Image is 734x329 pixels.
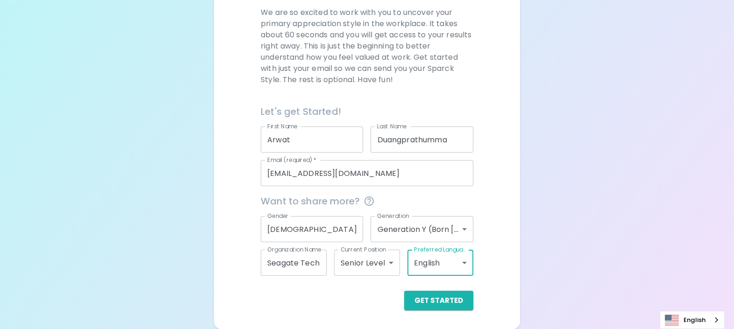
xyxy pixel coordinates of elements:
label: Generation [377,212,409,220]
div: Generation Y (Born [DEMOGRAPHIC_DATA] - [DEMOGRAPHIC_DATA]) [371,216,473,242]
div: English [407,250,473,276]
a: English [660,311,724,329]
label: Email (required) [267,156,317,164]
p: We are so excited to work with you to uncover your primary appreciation style in the workplace. I... [261,7,473,85]
div: Language [660,311,725,329]
label: Organization Name [267,245,321,253]
label: Current Position [341,245,386,253]
h6: Let's get Started! [261,104,473,119]
div: Senior Level [334,250,400,276]
span: Want to share more? [261,194,473,209]
label: First Name [267,122,298,130]
label: Last Name [377,122,406,130]
svg: This information is completely confidential and only used for aggregated appreciation studies at ... [363,196,375,207]
aside: Language selected: English [660,311,725,329]
label: Preferred Language [414,245,469,253]
label: Gender [267,212,289,220]
button: Get Started [404,291,473,310]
